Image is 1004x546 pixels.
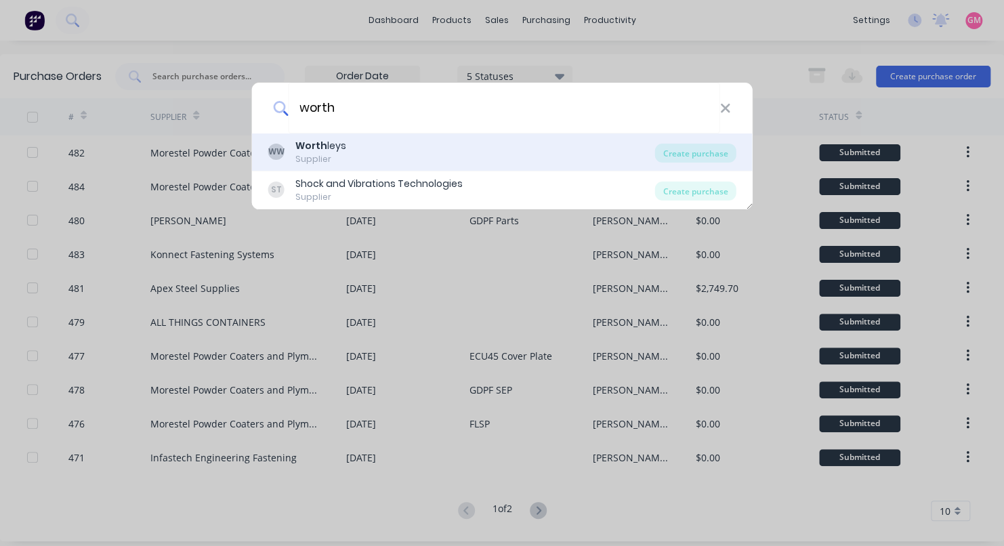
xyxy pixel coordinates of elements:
[295,139,346,153] div: leys
[288,83,719,133] input: Enter a supplier name to create a new order...
[295,191,463,203] div: Supplier
[295,139,327,152] b: Worth
[295,177,463,191] div: Shock and Vibrations Technologies
[655,182,736,201] div: Create purchase
[268,182,285,198] div: ST
[655,144,736,163] div: Create purchase
[268,144,285,160] div: WW
[295,153,346,165] div: Supplier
